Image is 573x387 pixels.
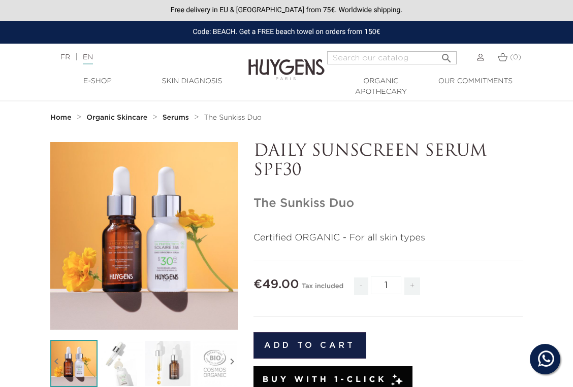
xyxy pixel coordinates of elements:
[86,114,150,122] a: Organic Skincare
[510,54,521,61] span: (0)
[83,54,93,64] a: EN
[60,54,70,61] a: FR
[437,48,456,62] button: 
[50,340,98,387] img: The Sunkiss Duo
[302,275,343,303] div: Tax included
[334,76,428,97] a: Organic Apothecary
[226,336,238,387] i: 
[50,76,145,87] a: E-Shop
[248,43,325,82] img: Huygens
[428,76,523,87] a: Our commitments
[50,114,74,122] a: Home
[163,114,192,122] a: Serums
[253,332,366,359] button: Add to cart
[404,277,421,295] span: +
[440,49,453,61] i: 
[253,231,523,245] p: Certified ORGANIC - For all skin types
[204,114,262,122] a: The Sunkiss Duo
[145,76,239,87] a: Skin Diagnosis
[253,196,523,211] h1: The Sunkiss Duo
[253,278,299,291] span: €49.00
[86,114,147,121] strong: Organic Skincare
[327,51,457,64] input: Search
[50,114,72,121] strong: Home
[371,276,401,294] input: Quantity
[354,277,368,295] span: -
[204,114,262,121] span: The Sunkiss Duo
[163,114,189,121] strong: Serums
[253,142,523,181] p: DAILY SUNSCREEN SERUM SPF30
[55,51,231,63] div: |
[50,336,62,387] i: 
